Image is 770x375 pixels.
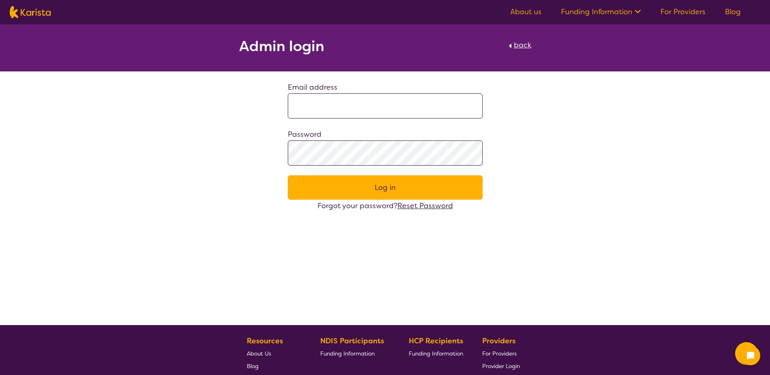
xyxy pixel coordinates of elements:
div: Forgot your password? [288,200,483,212]
label: Email address [288,82,337,92]
a: Provider Login [482,360,520,372]
span: About Us [247,350,271,357]
button: Channel Menu [735,342,758,365]
span: Provider Login [482,362,520,370]
a: For Providers [660,7,705,17]
a: Reset Password [397,201,453,211]
b: NDIS Participants [320,336,384,346]
b: Resources [247,336,283,346]
a: About us [510,7,541,17]
h2: Admin login [239,39,324,54]
label: Password [288,129,321,139]
span: back [514,40,531,50]
span: Blog [247,362,259,370]
span: For Providers [482,350,517,357]
a: For Providers [482,347,520,360]
b: Providers [482,336,515,346]
a: About Us [247,347,301,360]
a: Funding Information [320,347,390,360]
span: Funding Information [320,350,375,357]
img: Karista logo [10,6,51,18]
a: Funding Information [409,347,463,360]
a: Blog [247,360,301,372]
span: Funding Information [409,350,463,357]
button: Log in [288,175,483,200]
a: Funding Information [561,7,641,17]
a: Blog [725,7,741,17]
a: back [507,39,531,57]
b: HCP Recipients [409,336,463,346]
